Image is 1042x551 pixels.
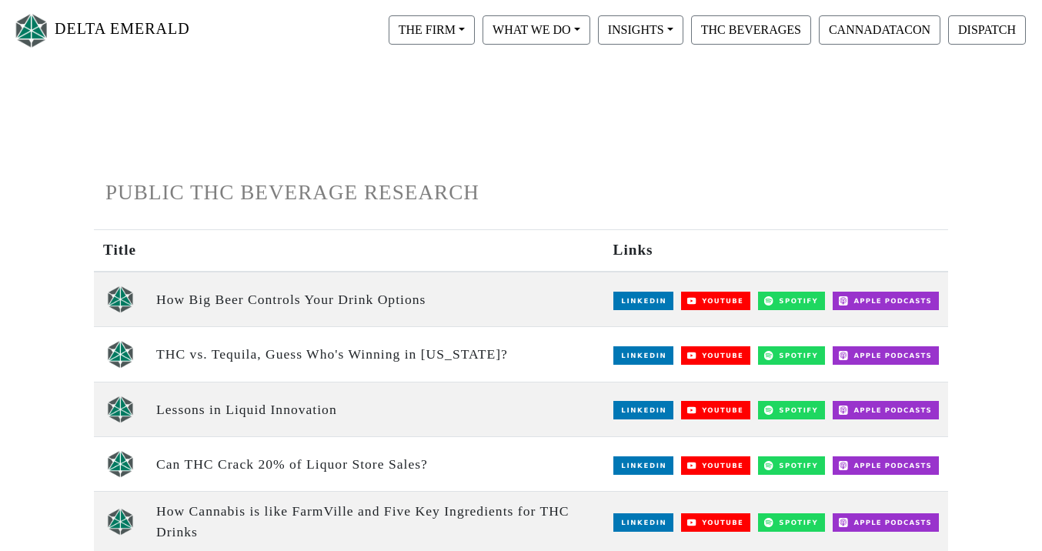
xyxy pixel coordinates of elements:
a: DELTA EMERALD [12,6,190,55]
img: LinkedIn [613,513,673,532]
a: CANNADATACON [815,22,944,35]
img: Apple Podcasts [833,346,939,365]
img: Spotify [758,401,825,419]
img: LinkedIn [613,292,673,310]
img: unscripted logo [107,286,134,313]
img: unscripted logo [107,340,134,368]
img: Apple Podcasts [833,292,939,310]
button: DISPATCH [948,15,1026,45]
img: Apple Podcasts [833,513,939,532]
img: YouTube [681,292,751,310]
img: Spotify [758,346,825,365]
img: unscripted logo [107,396,134,423]
img: LinkedIn [613,346,673,365]
button: INSIGHTS [598,15,683,45]
img: YouTube [681,456,751,475]
img: unscripted logo [107,508,134,536]
a: THC BEVERAGES [687,22,815,35]
button: CANNADATACON [819,15,940,45]
td: How Big Beer Controls Your Drink Options [147,272,604,327]
td: Can THC Crack 20% of Liquor Store Sales? [147,437,604,492]
img: Spotify [758,513,825,532]
img: LinkedIn [613,401,673,419]
img: LinkedIn [613,456,673,475]
td: THC vs. Tequila, Guess Who's Winning in [US_STATE]? [147,327,604,382]
img: YouTube [681,513,751,532]
button: THC BEVERAGES [691,15,811,45]
th: Title [94,230,147,272]
img: unscripted logo [107,450,134,478]
button: THE FIRM [389,15,475,45]
td: Lessons in Liquid Innovation [147,382,604,436]
th: Links [604,230,948,272]
img: YouTube [681,401,751,419]
img: Apple Podcasts [833,401,939,419]
button: WHAT WE DO [483,15,590,45]
img: Logo [12,10,51,51]
a: DISPATCH [944,22,1030,35]
img: Spotify [758,292,825,310]
img: Spotify [758,456,825,475]
img: YouTube [681,346,751,365]
img: Apple Podcasts [833,456,939,475]
h1: PUBLIC THC BEVERAGE RESEARCH [105,180,937,205]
